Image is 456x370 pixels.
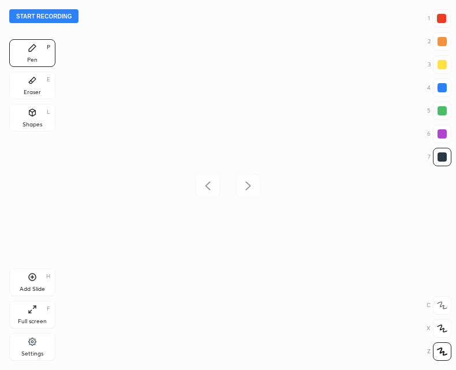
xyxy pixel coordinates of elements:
[23,122,42,128] div: Shapes
[47,306,50,312] div: F
[427,79,451,97] div: 4
[18,319,47,324] div: Full screen
[46,274,50,279] div: H
[427,102,451,120] div: 5
[428,148,451,166] div: 7
[428,32,451,51] div: 2
[24,89,41,95] div: Eraser
[47,77,50,83] div: E
[427,125,451,143] div: 6
[47,44,50,50] div: P
[9,9,79,23] button: Start recording
[427,342,451,361] div: Z
[427,296,451,315] div: C
[427,319,451,338] div: X
[20,286,45,292] div: Add Slide
[21,351,43,357] div: Settings
[27,57,38,63] div: Pen
[47,109,50,115] div: L
[428,55,451,74] div: 3
[428,9,451,28] div: 1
